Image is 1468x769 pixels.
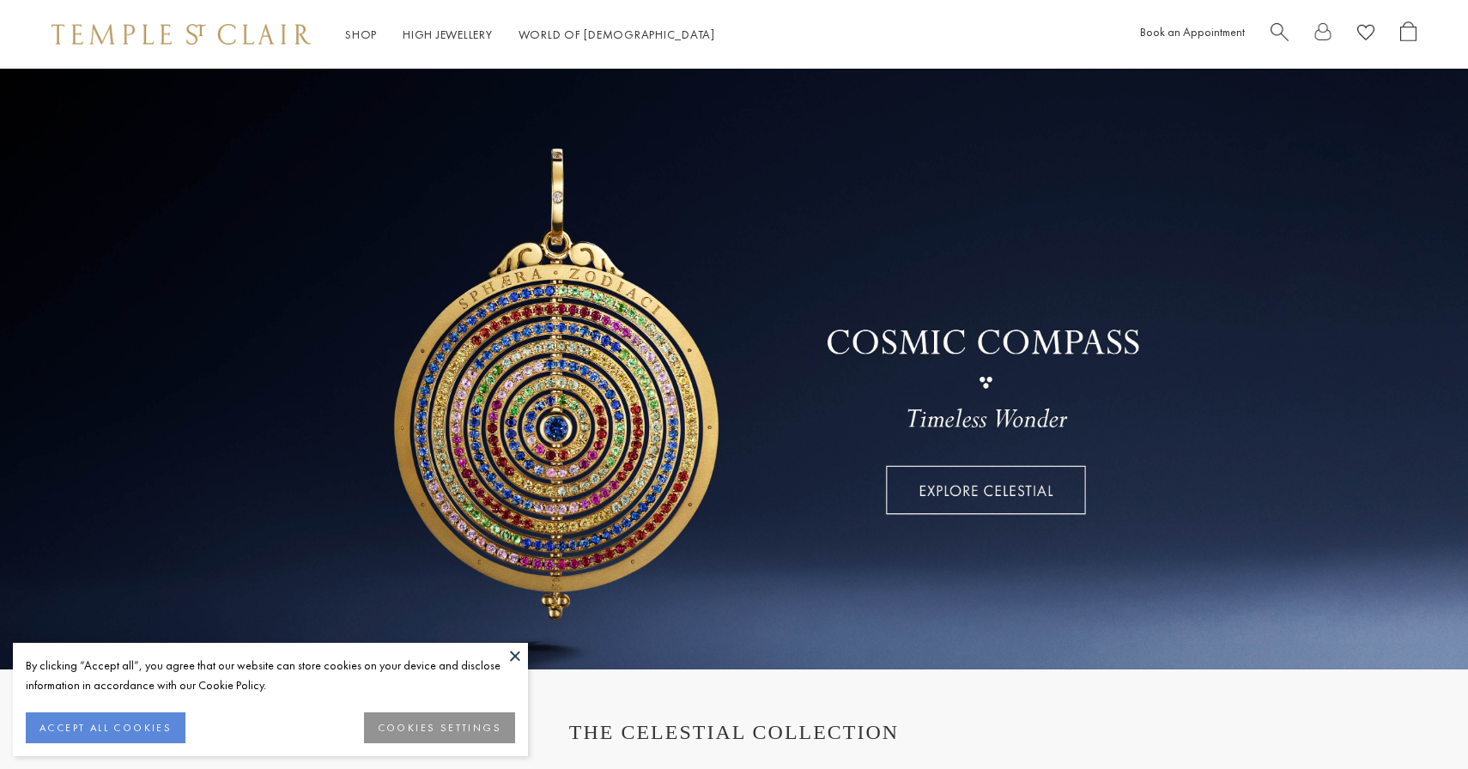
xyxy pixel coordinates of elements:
div: By clicking “Accept all”, you agree that our website can store cookies on your device and disclos... [26,656,515,695]
a: Book an Appointment [1140,24,1245,39]
nav: Main navigation [345,24,715,45]
h1: THE CELESTIAL COLLECTION [69,721,1399,744]
a: Open Shopping Bag [1400,21,1416,48]
a: World of [DEMOGRAPHIC_DATA]World of [DEMOGRAPHIC_DATA] [519,27,715,42]
button: ACCEPT ALL COOKIES [26,712,185,743]
a: View Wishlist [1357,21,1374,48]
a: Search [1271,21,1289,48]
a: High JewelleryHigh Jewellery [403,27,493,42]
a: ShopShop [345,27,377,42]
button: COOKIES SETTINGS [364,712,515,743]
iframe: Gorgias live chat messenger [1382,688,1451,752]
img: Temple St. Clair [52,24,311,45]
